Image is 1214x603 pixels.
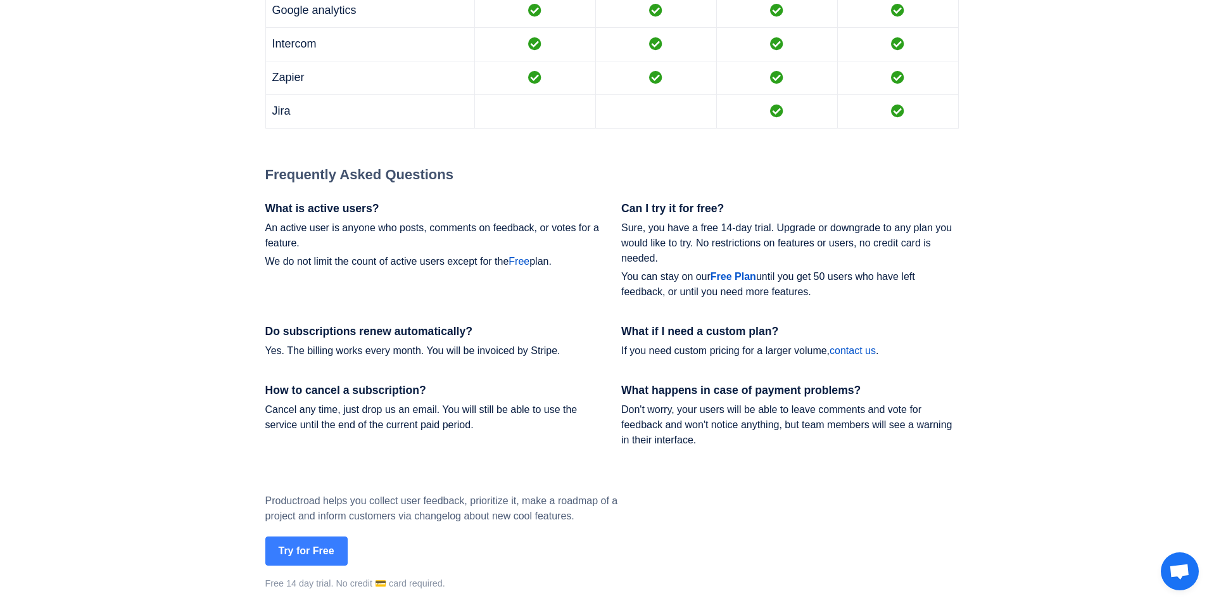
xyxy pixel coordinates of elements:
a: contact us [830,345,876,356]
h3: What is active users? [265,202,603,215]
p: Sure, you have a free 14-day trial. Upgrade or downgrade to any plan you would like to try. No re... [621,220,959,266]
p: If you need custom pricing for a larger volume, . [621,343,959,359]
h3: How to cancel a subscription? [265,384,603,397]
p: Yes. The billing works every month. You will be invoiced by Stripe. [265,343,603,359]
h3: Can I try it for free? [621,202,959,215]
p: Cancel any time, just drop us an email. You will still be able to use the service until the end o... [265,402,603,433]
h3: Do subscriptions renew automatically? [265,325,603,338]
a: Free [509,256,529,267]
td: Intercom [265,27,474,61]
p: Productroad helps you collect user feedback, prioritize it, make a roadmap of a project and infor... [265,493,645,524]
h2: Frequently Asked Questions [265,167,959,183]
p: You can stay on our until you get 50 users who have left feedback, or until you need more features. [621,269,959,300]
td: Zapier [265,61,474,94]
p: Don't worry, your users will be able to leave comments and vote for feedback and won't notice any... [621,402,959,448]
h3: What happens in case of payment problems? [621,384,959,397]
button: Try for Free [265,536,348,566]
td: Jira [265,94,474,128]
a: Free Plan [711,271,756,282]
p: An active user is anyone who posts, comments on feedback, or votes for a feature. [265,220,603,251]
h3: What if I need a custom plan? [621,325,959,338]
p: We do not limit the count of active users except for the plan. [265,254,603,269]
div: Free 14 day trial. No credit 💳 card required. [265,577,645,591]
a: Open chat [1161,552,1199,590]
